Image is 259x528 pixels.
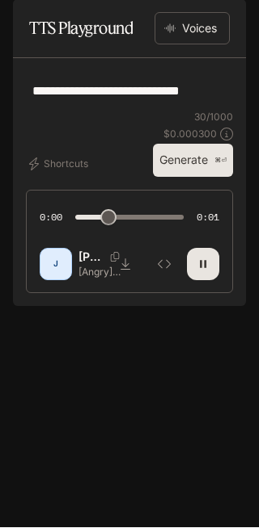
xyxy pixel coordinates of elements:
button: Inspect [148,249,180,281]
button: open drawer [12,8,41,37]
button: Shortcuts [26,152,95,178]
button: Copy Voice ID [104,253,126,262]
button: Download audio [109,249,142,281]
span: 0:01 [197,210,219,226]
p: 30 / 1000 [194,111,233,124]
p: [Angry] Hurry the fuck up man? [79,266,129,279]
span: 0:00 [40,210,62,226]
h1: TTS Playground [29,13,133,45]
p: $ 0.000300 [163,128,217,141]
button: Generate⌘⏎ [153,145,233,178]
p: [PERSON_NAME] [79,249,104,266]
p: ⌘⏎ [214,157,227,166]
div: J [43,252,69,278]
button: Voices [155,13,230,45]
